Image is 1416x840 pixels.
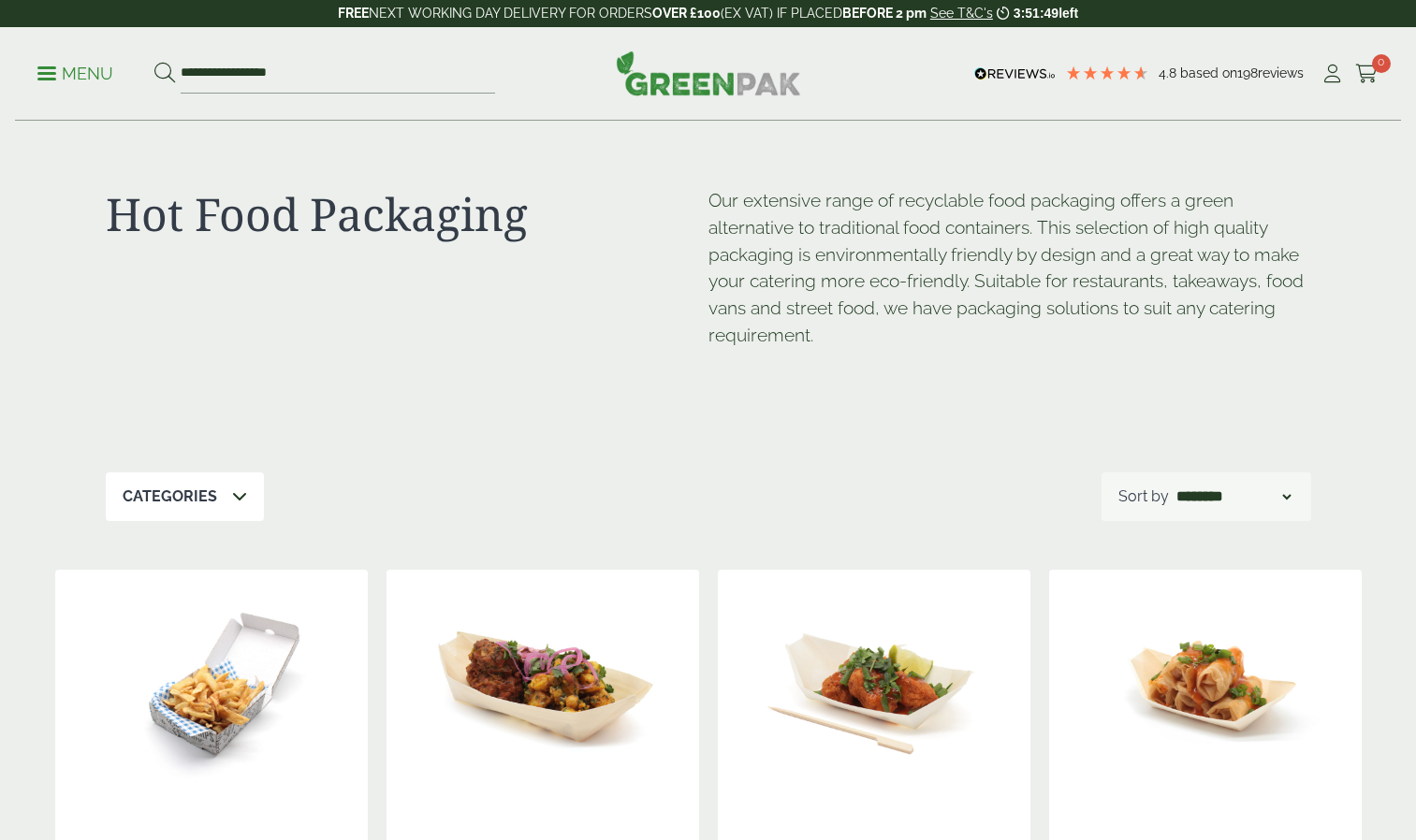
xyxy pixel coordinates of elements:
[123,485,217,508] p: Categories
[37,63,113,81] a: Menu
[1180,65,1237,80] span: Based on
[1237,65,1258,80] span: 198
[718,570,1030,804] img: Large Wooden Boat 190mm with food contents 2920004AD
[1058,6,1078,21] span: left
[842,6,927,21] strong: BEFORE 2 pm
[1372,54,1391,73] span: 0
[974,67,1056,80] img: REVIEWS.io
[387,570,699,804] img: Extra Large Wooden Boat 220mm with food contents V2 2920004AE
[1321,65,1344,83] i: My Account
[930,6,993,21] a: See T&C's
[1355,60,1379,88] a: 0
[55,570,368,804] img: 2520069 Square News Fish n Chip Corrugated Box - Open with Chips
[1159,65,1180,80] span: 4.8
[1355,65,1379,83] i: Cart
[1049,570,1362,804] img: Medium Wooden Boat 170mm with food contents V2 2920004AC 1
[1118,485,1169,508] p: Sort by
[37,63,113,85] p: Menu
[1258,65,1304,80] span: reviews
[1173,485,1294,508] select: Shop order
[1014,6,1058,21] span: 3:51:49
[708,187,1311,349] p: Our extensive range of recyclable food packaging offers a green alternative to traditional food c...
[106,187,708,241] h1: Hot Food Packaging
[338,6,369,21] strong: FREE
[652,6,721,21] strong: OVER £100
[708,366,710,368] p: [URL][DOMAIN_NAME]
[616,51,801,95] img: GreenPak Supplies
[1065,65,1149,81] div: 4.79 Stars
